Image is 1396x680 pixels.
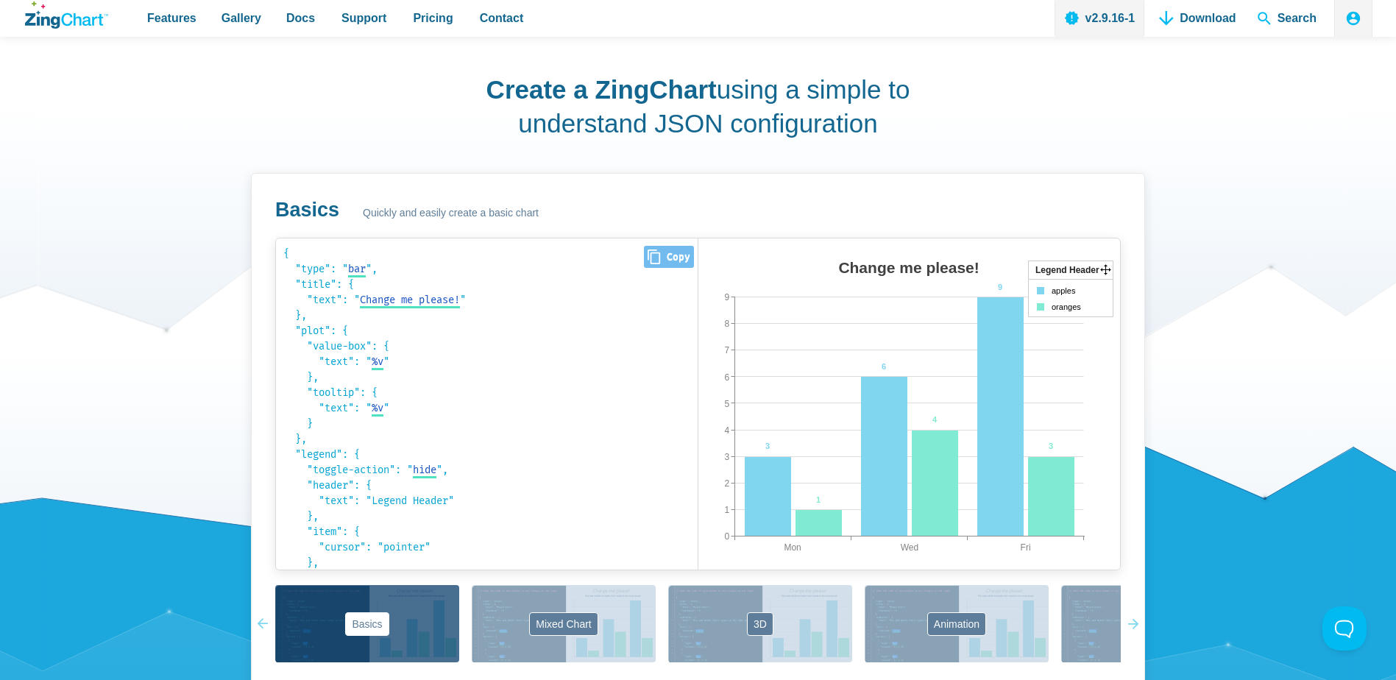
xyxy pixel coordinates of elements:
h3: Basics [275,197,339,223]
span: Features [147,8,196,28]
span: Support [341,8,386,28]
tspan: 3 [1049,442,1053,450]
button: 3D [668,585,852,662]
strong: Create a ZingChart [486,75,717,104]
span: bar [348,263,366,275]
span: Gallery [222,8,261,28]
span: Change me please! [360,294,460,306]
button: Basics [275,585,459,662]
button: Animation [865,585,1049,662]
span: %v [372,355,383,368]
span: Quickly and easily create a basic chart [363,205,539,222]
code: { "type": " ", "title": { "text": " " }, "plot": { "value-box": { "text": " " }, "tooltip": { "te... [283,246,690,562]
span: Docs [286,8,315,28]
h2: using a simple to understand JSON configuration [483,73,913,140]
span: hide [413,464,436,476]
button: Labels [1061,585,1245,662]
tspan: Legend Header [1035,265,1099,275]
span: Pricing [413,8,453,28]
iframe: Toggle Customer Support [1322,606,1367,651]
span: Contact [480,8,524,28]
button: Mixed Chart [472,585,656,662]
span: %v [372,402,383,414]
a: ZingChart Logo. Click to return to the homepage [25,1,108,29]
